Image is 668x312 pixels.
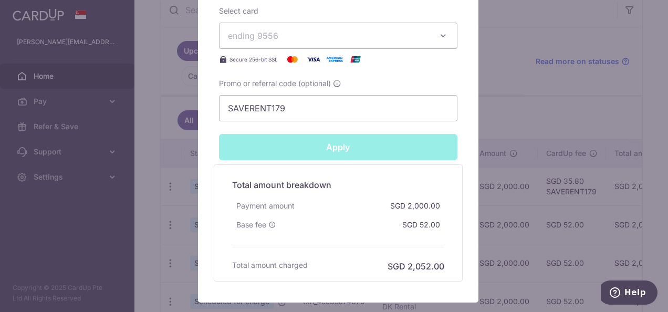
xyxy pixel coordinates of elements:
h6: SGD 2,052.00 [388,260,444,273]
img: UnionPay [345,53,366,66]
img: American Express [324,53,345,66]
h6: Total amount charged [232,260,308,271]
span: Secure 256-bit SSL [229,55,278,64]
span: Promo or referral code (optional) [219,78,331,89]
img: Mastercard [282,53,303,66]
div: SGD 2,000.00 [386,196,444,215]
img: Visa [303,53,324,66]
h5: Total amount breakdown [232,179,444,191]
button: ending 9556 [219,23,457,49]
div: Payment amount [232,196,299,215]
div: SGD 52.00 [398,215,444,234]
label: Select card [219,6,258,16]
span: Base fee [236,220,266,230]
iframe: Opens a widget where you can find more information [601,280,657,307]
span: ending 9556 [228,30,278,41]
